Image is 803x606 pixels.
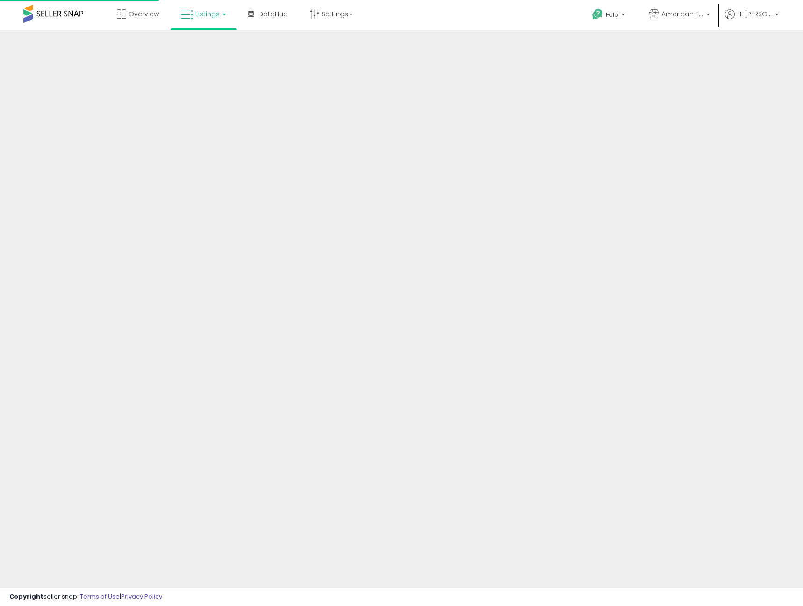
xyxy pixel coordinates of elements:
[592,8,603,20] i: Get Help
[195,9,220,19] span: Listings
[661,9,703,19] span: American Telecom Headquarters
[737,9,772,19] span: Hi [PERSON_NAME]
[585,1,634,30] a: Help
[606,11,618,19] span: Help
[258,9,288,19] span: DataHub
[725,9,779,30] a: Hi [PERSON_NAME]
[129,9,159,19] span: Overview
